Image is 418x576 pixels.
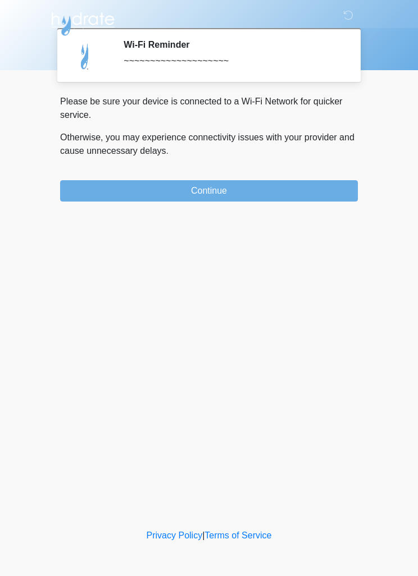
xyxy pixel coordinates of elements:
[205,531,271,540] a: Terms of Service
[202,531,205,540] a: |
[69,39,102,73] img: Agent Avatar
[49,8,116,36] img: Hydrate IV Bar - Scottsdale Logo
[60,95,358,122] p: Please be sure your device is connected to a Wi-Fi Network for quicker service.
[60,180,358,202] button: Continue
[60,131,358,158] p: Otherwise, you may experience connectivity issues with your provider and cause unnecessary delays
[124,54,341,68] div: ~~~~~~~~~~~~~~~~~~~~
[147,531,203,540] a: Privacy Policy
[166,146,169,156] span: .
